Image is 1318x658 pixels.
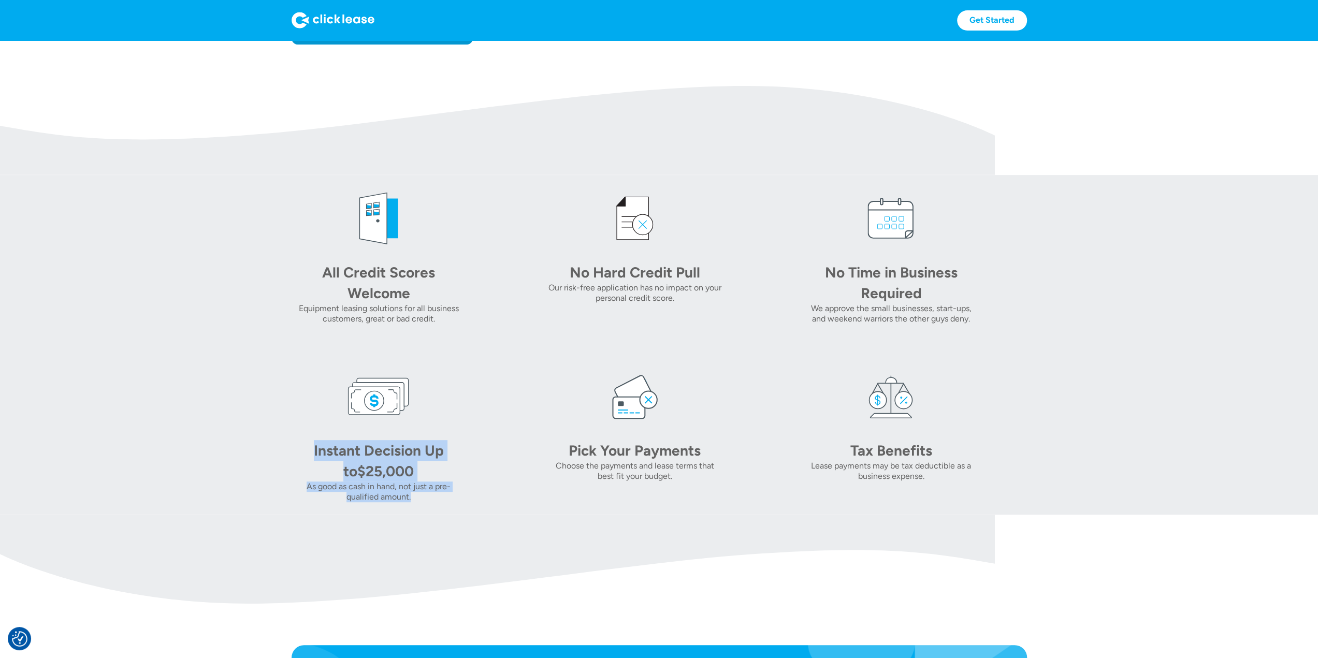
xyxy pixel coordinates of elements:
img: Revisit consent button [12,631,27,647]
button: Consent Preferences [12,631,27,647]
img: Logo [292,12,374,28]
a: Get Started [957,10,1027,31]
img: card icon [604,365,666,428]
div: Our risk-free application has no impact on your personal credit score. [547,283,722,303]
img: tax icon [860,365,922,428]
div: All Credit Scores Welcome [306,262,451,303]
img: money icon [347,365,410,428]
div: Choose the payments and lease terms that best fit your budget. [547,461,722,481]
div: We approve the small businesses, start-ups, and weekend warriors the other guys deny. [804,303,978,324]
div: Tax Benefits [818,440,963,461]
div: No Time in Business Required [818,262,963,303]
img: credit icon [604,187,666,250]
div: Instant Decision Up to [314,442,444,480]
div: Equipment leasing solutions for all business customers, great or bad credit. [292,303,466,324]
div: No Hard Credit Pull [562,262,707,283]
img: welcome icon [347,187,410,250]
div: As good as cash in hand, not just a pre-qualified amount. [292,481,466,502]
div: Pick Your Payments [562,440,707,461]
div: $25,000 [357,462,414,480]
div: Lease payments may be tax deductible as a business expense. [804,461,978,481]
img: calendar icon [860,187,922,250]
